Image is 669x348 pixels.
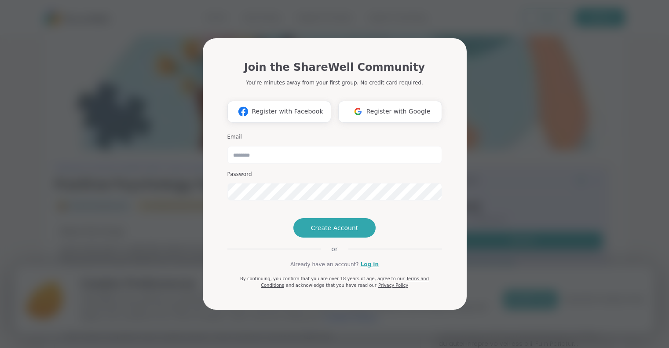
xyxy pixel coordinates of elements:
[246,79,423,87] p: You're minutes away from your first group. No credit card required.
[338,101,442,123] button: Register with Google
[290,260,359,268] span: Already have an account?
[378,283,408,288] a: Privacy Policy
[240,276,405,281] span: By continuing, you confirm that you are over 18 years of age, agree to our
[252,107,323,116] span: Register with Facebook
[244,59,425,75] h1: Join the ShareWell Community
[350,103,366,120] img: ShareWell Logomark
[293,218,376,238] button: Create Account
[366,107,431,116] span: Register with Google
[227,133,442,141] h3: Email
[235,103,252,120] img: ShareWell Logomark
[227,171,442,178] h3: Password
[286,283,377,288] span: and acknowledge that you have read our
[321,245,348,253] span: or
[361,260,379,268] a: Log in
[227,101,331,123] button: Register with Facebook
[311,223,358,232] span: Create Account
